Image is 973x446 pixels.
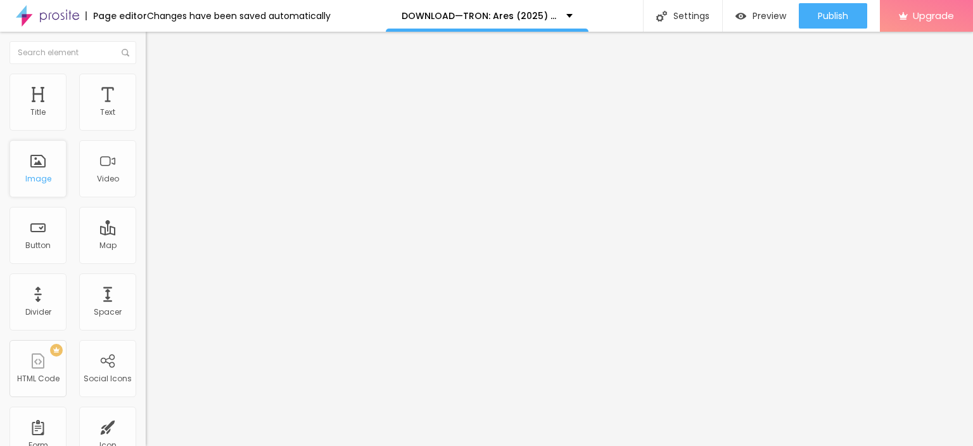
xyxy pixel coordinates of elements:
div: Map [99,241,117,250]
input: Search element [10,41,136,64]
div: HTML Code [17,374,60,383]
button: Publish [799,3,867,29]
div: Social Icons [84,374,132,383]
div: Video [97,174,119,183]
p: DOWNLOAD—TRON: Ares (2025) FullMovie Free 480p / 720p / 1080p – Tamilrockers [402,11,557,20]
div: Image [25,174,51,183]
img: Icone [656,11,667,22]
span: Publish [818,11,848,21]
img: Icone [122,49,129,56]
div: Title [30,108,46,117]
div: Text [100,108,115,117]
img: view-1.svg [735,11,746,22]
span: Upgrade [913,10,954,21]
div: Page editor [86,11,147,20]
div: Divider [25,308,51,317]
div: Button [25,241,51,250]
button: Preview [723,3,799,29]
div: Spacer [94,308,122,317]
iframe: Editor [146,32,973,446]
div: Changes have been saved automatically [147,11,331,20]
span: Preview [753,11,786,21]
